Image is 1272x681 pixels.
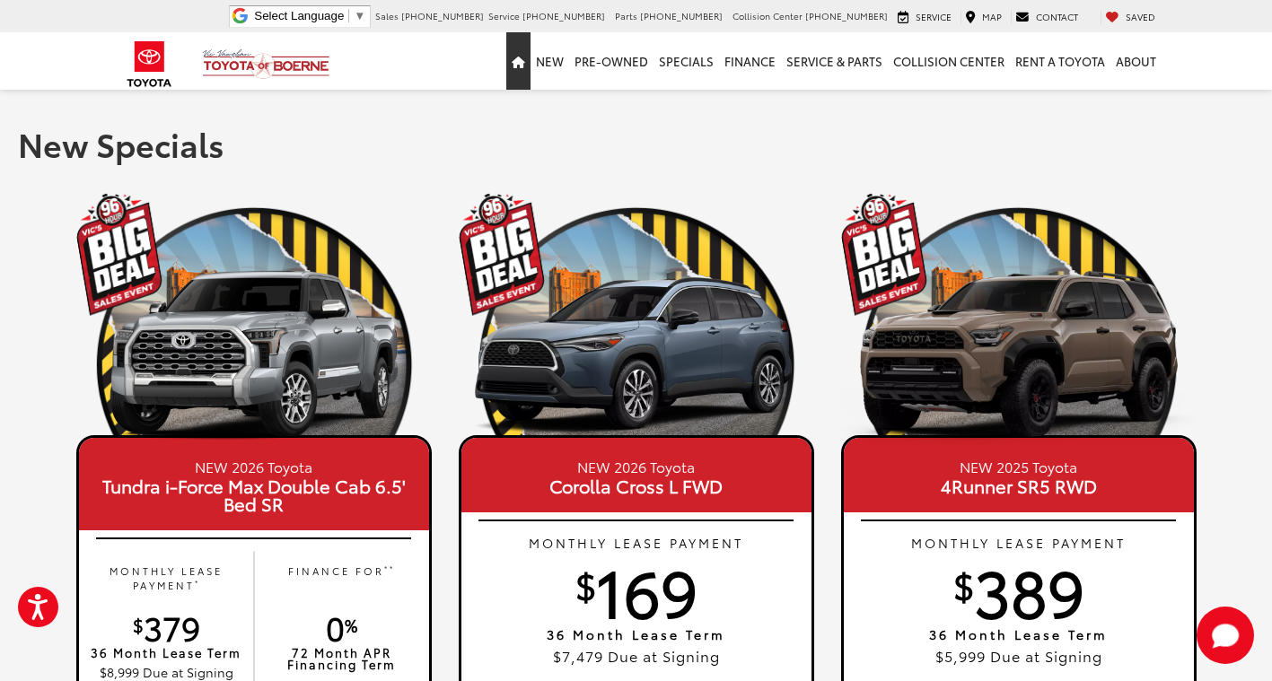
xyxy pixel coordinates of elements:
[92,476,416,512] span: Tundra i-Force Max Double Cab 6.5' Bed SR
[805,9,888,22] span: [PHONE_NUMBER]
[844,534,1194,552] p: MONTHLY LEASE PAYMENT
[461,645,811,666] p: $7,479 Due at Signing
[488,9,520,22] span: Service
[893,10,956,24] a: Service
[522,9,605,22] span: [PHONE_NUMBER]
[569,32,654,90] a: Pre-Owned
[88,663,245,681] p: $8,999 Due at Signing
[961,10,1006,24] a: Map
[615,9,637,22] span: Parts
[953,545,1084,634] span: 389
[461,628,811,641] p: 36 Month Lease Term
[375,9,399,22] span: Sales
[531,32,569,90] a: New
[719,32,781,90] a: Finance
[857,456,1180,476] small: NEW 2025 Toyota
[1110,32,1162,90] a: About
[953,558,974,609] sup: $
[76,269,432,447] img: 25_Tundra_1794_Edition_i-FORCE_MAX_Celestial_Silver_Metallic_Left
[640,9,723,22] span: [PHONE_NUMBER]
[1036,10,1078,23] span: Contact
[982,10,1002,23] span: Map
[459,193,814,435] img: 19_1756501440.png
[475,456,798,476] small: NEW 2026 Toyota
[1126,10,1155,23] span: Saved
[844,645,1194,666] p: $5,999 Due at Signing
[133,612,144,637] sup: $
[1011,10,1083,24] a: Contact
[916,10,952,23] span: Service
[263,647,420,670] p: 72 Month APR Financing Term
[401,9,484,22] span: [PHONE_NUMBER]
[888,32,1010,90] a: Collision Center
[857,476,1180,494] span: 4Runner SR5 RWD
[116,35,183,93] img: Toyota
[461,534,811,552] p: MONTHLY LEASE PAYMENT
[575,545,697,634] span: 169
[1101,10,1160,24] a: My Saved Vehicles
[18,126,1254,162] h1: New Specials
[92,456,416,476] small: NEW 2026 Toyota
[348,9,349,22] span: ​
[76,193,432,435] img: 19_1756501440.png
[654,32,719,90] a: Specials
[1197,607,1254,664] button: Toggle Chat Window
[475,476,798,494] span: Corolla Cross L FWD
[254,9,344,22] span: Select Language
[781,32,888,90] a: Service & Parts: Opens in a new tab
[841,269,1197,447] img: 25_4Runner_TRD_Pro_Mudbath_Left
[1010,32,1110,90] a: Rent a Toyota
[1197,607,1254,664] svg: Start Chat
[88,647,245,659] p: 36 Month Lease Term
[459,269,814,447] img: 25_Corolla_Cross_XLE_Celestite_Left
[844,628,1194,641] p: 36 Month Lease Term
[88,563,245,593] p: MONTHLY LEASE PAYMENT
[732,9,803,22] span: Collision Center
[506,32,531,90] a: Home
[254,9,365,22] a: Select Language​
[841,193,1197,435] img: 19_1756501440.png
[326,604,357,650] span: 0
[354,9,365,22] span: ▼
[575,558,596,609] sup: $
[263,563,420,593] p: FINANCE FOR
[133,604,200,650] span: 379
[202,48,330,80] img: Vic Vaughan Toyota of Boerne
[345,612,357,637] sup: %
